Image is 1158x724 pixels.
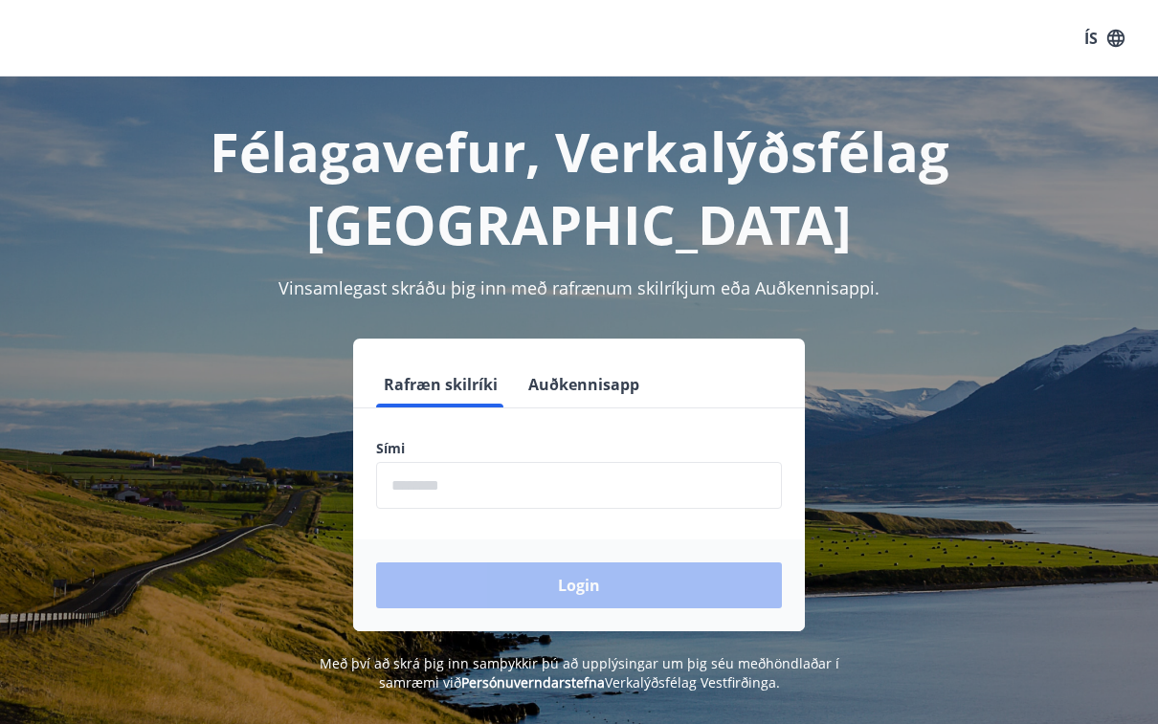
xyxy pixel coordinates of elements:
label: Sími [376,439,782,458]
a: Persónuverndarstefna [461,673,605,691]
span: Vinsamlegast skráðu þig inn með rafrænum skilríkjum eða Auðkennisappi. [278,276,880,299]
button: Auðkennisapp [521,362,647,407]
h1: Félagavefur, Verkalýðsfélag [GEOGRAPHIC_DATA] [23,115,1135,260]
button: Rafræn skilríki [376,362,505,407]
button: ÍS [1074,21,1135,55]
span: Með því að skrá þig inn samþykkir þú að upplýsingar um þig séu meðhöndlaðar í samræmi við Verkalý... [320,654,839,691]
